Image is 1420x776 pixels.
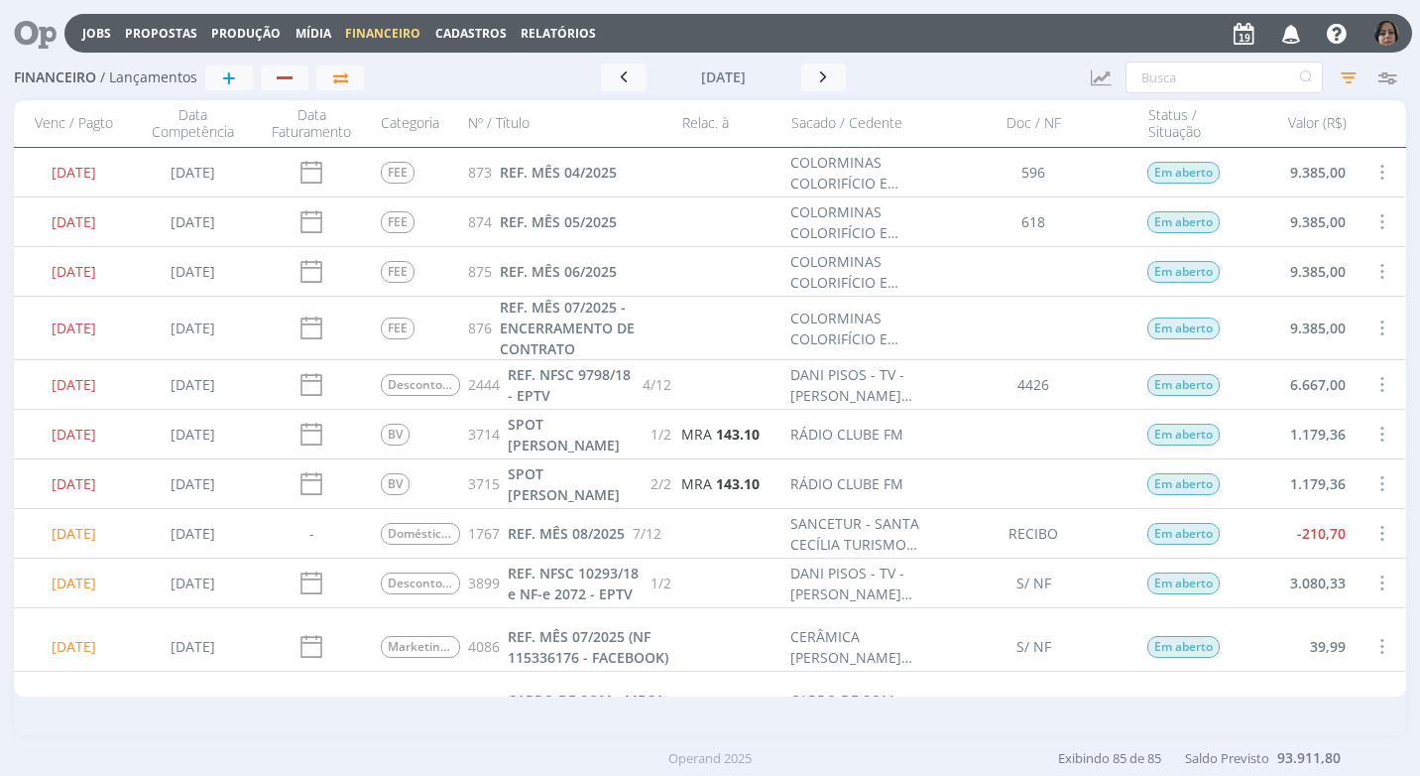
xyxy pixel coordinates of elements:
[791,563,920,604] div: DANI PISOS - TV - [PERSON_NAME] DOS REIS LTDA
[1238,148,1357,196] div: 9.385,00
[651,573,672,593] span: 1/2
[1238,459,1357,508] div: 1.179,36
[791,690,920,731] div: CARRO DE SOM RIBEIRÃO
[133,197,252,246] div: [DATE]
[468,424,500,445] span: 3714
[435,25,507,42] span: Cadastros
[515,26,602,42] button: Relatórios
[930,197,1138,246] div: 618
[781,106,930,141] div: Sacado / Cedente
[717,474,761,493] b: 143.10
[381,473,410,495] span: BV
[1148,473,1221,495] span: Em aberto
[14,360,133,409] div: [DATE]
[651,424,672,445] span: 1/2
[296,25,331,42] a: Mídia
[1238,197,1357,246] div: 9.385,00
[371,106,460,141] div: Categoria
[1238,559,1357,607] div: 3.080,33
[381,523,460,545] span: Doméstica - Vale Transporte
[508,626,671,668] a: REF. MÊS 07/2025 (NF 115336176 - FACEBOOK)
[14,559,133,607] div: [DATE]
[500,261,617,282] a: REF. MÊS 06/2025
[1238,297,1357,359] div: 9.385,00
[717,425,761,444] b: 143.10
[1148,424,1221,446] span: Em aberto
[508,563,643,604] a: REF. NFSC 10293/18 e NF-e 2072 - EPTV
[133,509,252,558] div: [DATE]
[651,473,672,494] span: 2/2
[125,25,197,42] a: Propostas
[930,686,1138,734] div: S / NF
[508,690,671,731] a: CARRO DE SOM - MEGA SOM
[14,69,96,86] span: Financeiro
[791,201,920,243] div: COLORMINAS COLORIFÍCIO E MINERAÇÃO LTDA
[14,686,133,734] div: [DATE]
[633,523,661,544] span: 7/12
[14,459,133,508] div: [DATE]
[14,509,133,558] div: [DATE]
[1148,573,1221,594] span: Em aberto
[508,627,668,667] span: REF. MÊS 07/2025 (NF 115336176 - FACEBOOK)
[930,559,1138,607] div: S/ NF
[682,473,761,494] a: MRA143.10
[76,26,117,42] button: Jobs
[1238,686,1357,734] div: 100,80
[1238,622,1357,671] div: 39,99
[381,318,414,339] span: FEE
[500,298,635,358] span: REF. MÊS 07/2025 - ENCERRAMENTO DE CONTRATO
[1374,21,1399,46] img: 6
[508,415,620,454] span: SPOT [PERSON_NAME]
[205,65,253,90] button: +
[791,364,920,406] div: DANI PISOS - TV - [PERSON_NAME] DOS REIS LTDA
[682,424,761,445] a: MRA143.10
[14,297,133,359] div: [DATE]
[222,65,236,89] span: +
[468,374,500,395] span: 2444
[468,636,500,657] span: 4086
[468,523,500,544] span: 1767
[508,524,625,543] span: REF. MÊS 08/2025
[381,211,414,233] span: FEE
[521,25,596,42] a: Relatórios
[500,163,617,182] span: REF. MÊS 04/2025
[1238,509,1357,558] div: -210,70
[930,622,1138,671] div: S/ NF
[930,106,1138,141] div: Doc / NF
[508,564,639,603] span: REF. NFSC 10293/18 e NF-e 2072 - EPTV
[345,25,420,42] span: Financeiro
[930,509,1138,558] div: RECIBO
[1148,261,1221,283] span: Em aberto
[508,523,625,544] a: REF. MÊS 08/2025
[701,67,746,86] span: [DATE]
[119,26,203,42] button: Propostas
[1185,749,1269,767] span: Saldo Previsto
[1238,360,1357,409] div: 6.667,00
[468,162,492,183] span: 873
[508,463,643,505] a: SPOT [PERSON_NAME]
[930,360,1138,409] div: 4426
[508,364,635,406] a: REF. NFSC 9798/18 - EPTV
[211,25,281,42] a: Produção
[82,25,111,42] a: Jobs
[14,622,133,671] div: [DATE]
[381,374,460,396] span: Desconto Padrão
[468,115,530,132] span: Nº / Título
[500,162,617,183] a: REF. MÊS 04/2025
[133,360,252,409] div: [DATE]
[1238,410,1357,458] div: 1.179,36
[381,162,414,184] span: FEE
[672,106,781,141] div: Relac. à
[500,211,617,232] a: REF. MÊS 05/2025
[791,513,920,555] div: SANCETUR - SANTA CECÍLIA TURISMO LTDA.
[1148,523,1221,545] span: Em aberto
[133,459,252,508] div: [DATE]
[133,247,252,296] div: [DATE]
[1148,318,1221,339] span: Em aberto
[381,261,414,283] span: FEE
[1373,16,1400,51] button: 6
[1125,62,1323,93] input: Busca
[791,308,920,349] div: COLORMINAS COLORIFÍCIO E MINERAÇÃO LTDA
[381,573,460,594] span: Desconto Padrão
[339,26,426,42] button: Financeiro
